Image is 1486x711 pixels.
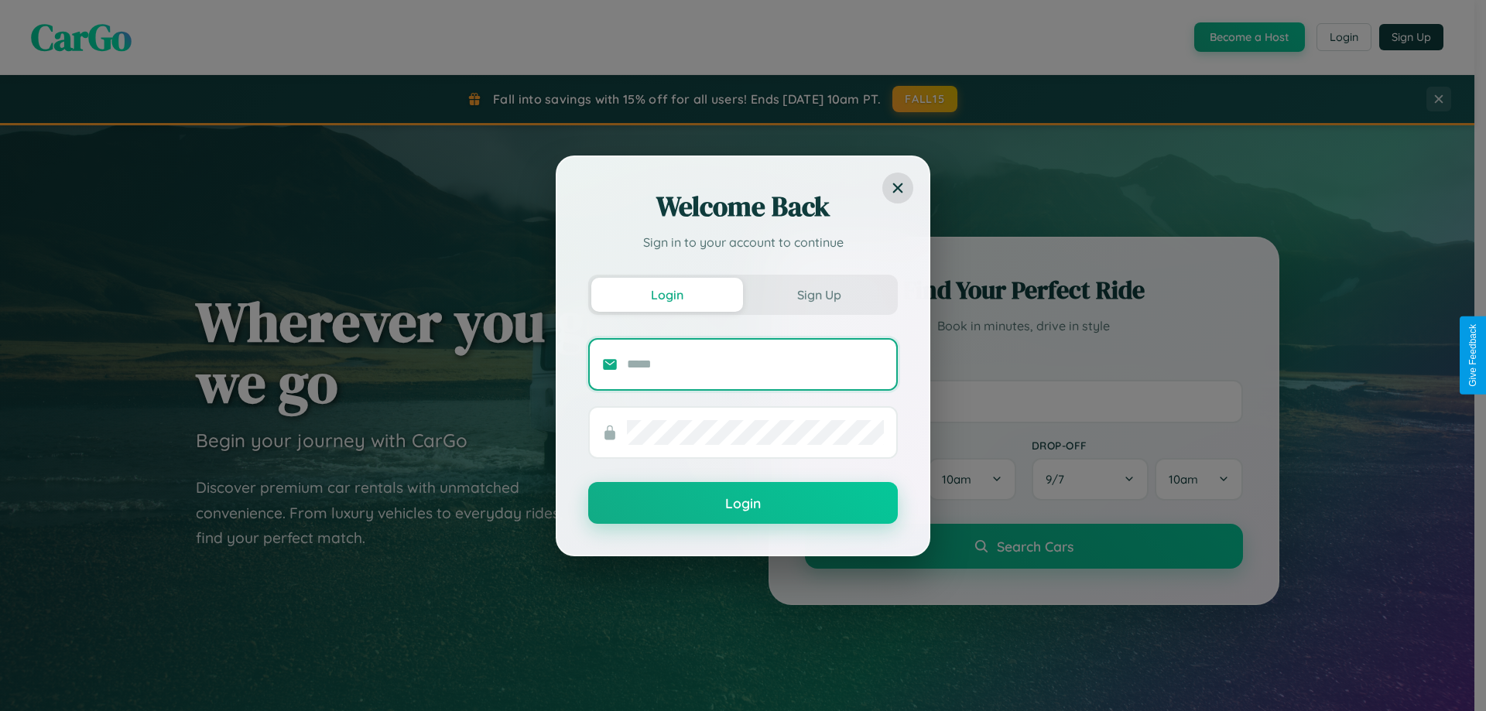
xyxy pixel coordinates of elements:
[588,188,898,225] h2: Welcome Back
[1467,324,1478,387] div: Give Feedback
[588,482,898,524] button: Login
[743,278,895,312] button: Sign Up
[591,278,743,312] button: Login
[588,233,898,251] p: Sign in to your account to continue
